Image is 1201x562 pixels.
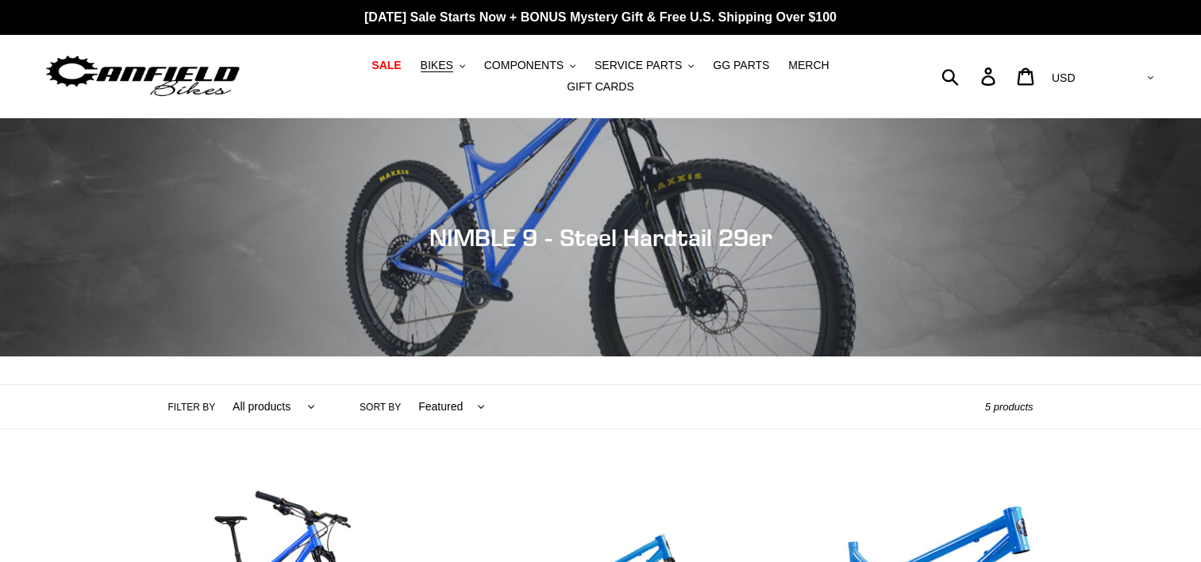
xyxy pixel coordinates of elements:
span: COMPONENTS [484,59,564,72]
button: SERVICE PARTS [587,55,702,76]
a: GIFT CARDS [559,76,642,98]
span: GG PARTS [713,59,769,72]
span: NIMBLE 9 - Steel Hardtail 29er [429,223,772,252]
span: BIKES [421,59,453,72]
span: 5 products [985,401,1034,413]
a: MERCH [780,55,837,76]
span: SALE [371,59,401,72]
img: Canfield Bikes [44,52,242,102]
button: BIKES [413,55,473,76]
label: Filter by [168,400,216,414]
a: SALE [364,55,409,76]
input: Search [950,59,991,94]
a: GG PARTS [705,55,777,76]
span: SERVICE PARTS [595,59,682,72]
span: MERCH [788,59,829,72]
label: Sort by [360,400,401,414]
span: GIFT CARDS [567,80,634,94]
button: COMPONENTS [476,55,583,76]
